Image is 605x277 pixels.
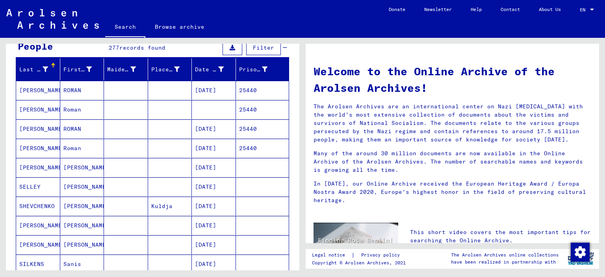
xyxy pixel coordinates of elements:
div: Date of Birth [195,63,236,76]
img: yv_logo.png [566,249,596,268]
mat-header-cell: Date of Birth [192,58,236,80]
mat-cell: [DATE] [192,197,236,216]
mat-cell: 25440 [236,100,289,119]
div: | [312,251,409,259]
button: Filter [246,40,281,55]
mat-cell: Roman [60,100,104,119]
div: Maiden Name [107,63,148,76]
h1: Welcome to the Online Archive of the Arolsen Archives! [314,63,591,96]
div: Place of Birth [151,65,180,74]
mat-cell: Kuldja [148,197,192,216]
mat-cell: [PERSON_NAME] [16,119,60,138]
mat-header-cell: Maiden Name [104,58,148,80]
p: Copyright © Arolsen Archives, 2021 [312,259,409,266]
img: Arolsen_neg.svg [6,9,99,29]
div: Prisoner # [239,63,280,76]
mat-cell: [PERSON_NAME] [16,139,60,158]
a: Browse archive [145,17,214,36]
p: This short video covers the most important tips for searching the Online Archive. [410,228,591,245]
p: The Arolsen Archives online collections [451,251,559,258]
mat-cell: [PERSON_NAME] [60,216,104,235]
mat-cell: [DATE] [192,81,236,100]
div: People [18,39,53,53]
a: Legal notice [312,251,351,259]
div: First Name [63,65,92,74]
mat-cell: [PERSON_NAME] [60,177,104,196]
mat-cell: [PERSON_NAME] [16,81,60,100]
mat-cell: ROMAN [60,81,104,100]
mat-cell: [PERSON_NAME] [60,235,104,254]
mat-cell: [PERSON_NAME] [16,100,60,119]
mat-cell: Roman [60,139,104,158]
mat-cell: [DATE] [192,235,236,254]
mat-cell: Sanis [60,255,104,273]
mat-cell: [PERSON_NAME] [16,158,60,177]
mat-header-cell: Last Name [16,58,60,80]
p: The Arolsen Archives are an international center on Nazi [MEDICAL_DATA] with the world’s most ext... [314,102,591,144]
mat-cell: [PERSON_NAME] [60,197,104,216]
mat-cell: 25440 [236,119,289,138]
mat-cell: [DATE] [192,139,236,158]
div: First Name [63,63,104,76]
span: records found [119,44,165,51]
div: Last Name [19,65,48,74]
mat-cell: [DATE] [192,119,236,138]
mat-cell: [DATE] [192,255,236,273]
img: Change consent [571,243,590,262]
div: Maiden Name [107,65,136,74]
span: EN [580,7,588,13]
a: Search [105,17,145,38]
span: Filter [253,44,274,51]
a: Privacy policy [355,251,409,259]
mat-cell: 25440 [236,139,289,158]
mat-cell: [PERSON_NAME] [16,216,60,235]
div: Last Name [19,63,60,76]
p: In [DATE], our Online Archive received the European Heritage Award / Europa Nostra Award 2020, Eu... [314,180,591,204]
mat-cell: [DATE] [192,177,236,196]
div: Change consent [570,242,589,261]
div: Place of Birth [151,63,192,76]
div: Prisoner # [239,65,268,74]
mat-cell: [PERSON_NAME] [16,235,60,254]
mat-cell: 25440 [236,81,289,100]
mat-header-cell: Prisoner # [236,58,289,80]
mat-header-cell: First Name [60,58,104,80]
div: Date of Birth [195,65,224,74]
p: Many of the around 30 million documents are now available in the Online Archive of the Arolsen Ar... [314,149,591,174]
p: have been realized in partnership with [451,258,559,266]
mat-cell: ROMAN [60,119,104,138]
img: video.jpg [314,223,398,269]
mat-cell: SILKENS [16,255,60,273]
mat-cell: [PERSON_NAME] [60,158,104,177]
mat-cell: SHEVCHENKO [16,197,60,216]
mat-cell: [DATE] [192,216,236,235]
mat-cell: [DATE] [192,158,236,177]
span: 277 [109,44,119,51]
mat-header-cell: Place of Birth [148,58,192,80]
mat-cell: SELLEY [16,177,60,196]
